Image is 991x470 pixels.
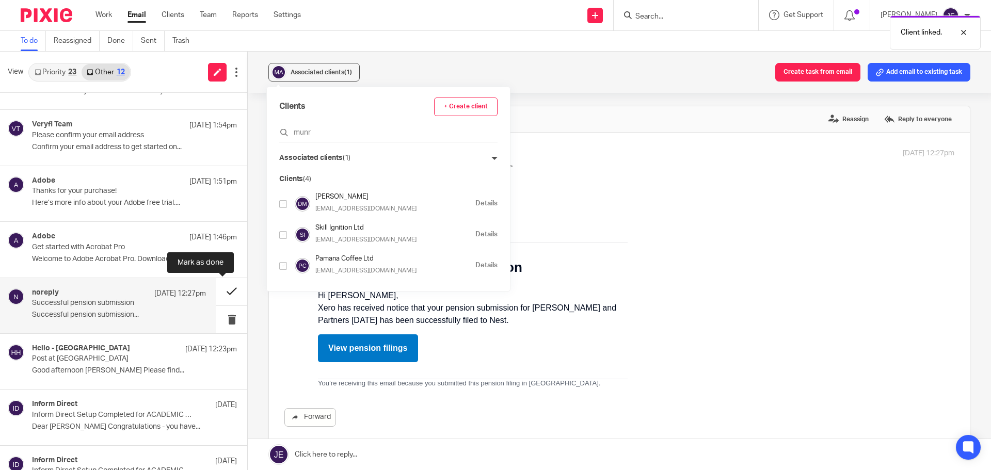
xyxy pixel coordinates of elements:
p: Client linked. [901,27,942,38]
a: Team [200,10,217,20]
p: Successful pension submission͏͏͏͏͏͏͏͏͏͏͏͏͏͏... [32,311,206,319]
p: [DATE] 12:27pm [903,148,954,159]
p: Get started with Acrobat Pro [32,243,196,252]
label: Reply to everyone [882,111,954,127]
label: Reassign [826,111,871,127]
span: Clients [279,101,306,112]
p: Thanks for your purchase! [32,187,196,196]
a: Reports [232,10,258,20]
span: (1) [343,154,351,161]
a: Sent [141,31,165,51]
h4: Veryfi Team [32,120,72,129]
p: Welcome to Adobe Acrobat Pro. Download your... [32,255,237,264]
a: View pension filings [10,148,90,160]
a: Reassigned [54,31,100,51]
p: Successful pension submission [32,299,171,307]
button: Associated clients(1) [268,63,360,82]
p: Inform Direct Setup Completed for ACADEMIC CONFERENCES AND PUBLISHING INTERNATIONAL LTD [32,411,196,419]
span: View pension filings [10,149,90,158]
p: Good afternoon [PERSON_NAME] Please find... [32,366,237,375]
a: Forward [284,408,336,427]
p: [DATE] 1:54pm [189,120,237,131]
span: (4) [303,175,311,183]
span: (1) [344,69,352,75]
h4: Skill Ignition Ltd [315,223,470,233]
p: Clients [279,174,311,185]
a: Trash [172,31,197,51]
p: Here’s more info about your Adobe free trial.... [32,199,237,207]
h4: Hello - [GEOGRAPHIC_DATA] [32,344,130,353]
img: svg%3E [295,258,310,273]
img: svg%3E [8,120,24,137]
p: [DATE] [215,456,237,466]
img: svg%3E [295,227,310,242]
p: [DATE] 12:23pm [185,344,237,354]
p: Dear [PERSON_NAME] Congratulations - you have... [32,423,237,431]
p: [DATE] 1:51pm [189,176,237,187]
img: svg%3E [8,232,24,249]
h4: noreply [32,288,59,297]
img: svg%3E [271,64,286,80]
p: [EMAIL_ADDRESS][DOMAIN_NAME] [315,266,439,275]
img: Pixie [21,8,72,22]
button: Create task from email [775,63,860,82]
a: Details [475,230,498,239]
a: Other12 [82,64,130,80]
a: Done [107,31,133,51]
p: Confirm your email address to get started on... [32,143,237,152]
h4: Inform Direct [32,400,77,409]
input: Click to search... [279,127,498,138]
img: svg%3E [295,196,310,212]
a: Clients [162,10,184,20]
p: [DATE] 1:46pm [189,232,237,242]
a: Priority23 [29,64,82,80]
p: Associated clients [279,153,350,164]
h4: [PERSON_NAME] [315,192,470,202]
h4: Adobe [32,176,55,185]
div: 12 [117,69,125,76]
h4: Inform Direct [32,456,77,465]
a: + Create client [434,98,498,116]
a: To do [21,31,46,51]
a: Details [475,199,498,208]
p: [EMAIL_ADDRESS][DOMAIN_NAME] [315,235,439,245]
img: svg%3E [8,176,24,193]
span: View [8,67,23,77]
a: Email [127,10,146,20]
a: Work [95,10,112,20]
p: Post at [GEOGRAPHIC_DATA] [32,354,196,363]
h4: Adobe [32,232,55,241]
p: [EMAIL_ADDRESS][DOMAIN_NAME] [315,204,439,214]
img: svg%3E [8,400,24,416]
img: svg%3E [8,288,24,305]
p: [DATE] [215,400,237,410]
span: Associated clients [291,69,352,75]
button: Add email to existing task [868,63,970,82]
p: [DATE] 12:27pm [154,288,206,299]
h4: Pamana Coffee Ltd [315,254,470,264]
div: 23 [68,69,76,76]
a: Settings [274,10,301,20]
img: svg%3E [942,7,959,24]
img: svg%3E [8,344,24,361]
p: Please confirm your email address [32,131,196,140]
a: Details [475,261,498,270]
